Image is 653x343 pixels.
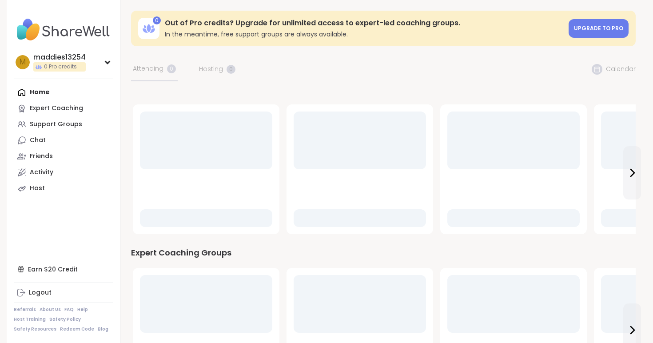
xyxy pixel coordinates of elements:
span: Upgrade to Pro [574,24,623,32]
div: Earn $20 Credit [14,261,113,277]
div: Activity [30,168,53,177]
a: Safety Resources [14,326,56,332]
a: Friends [14,148,113,164]
div: Expert Coaching Groups [131,247,636,259]
div: Friends [30,152,53,161]
a: Activity [14,164,113,180]
a: Redeem Code [60,326,94,332]
span: 0 Pro credits [44,63,77,71]
div: Host [30,184,45,193]
span: m [20,56,26,68]
div: maddies13254 [33,52,86,62]
div: Support Groups [30,120,82,129]
a: Upgrade to Pro [569,19,629,38]
a: FAQ [64,307,74,313]
a: Blog [98,326,108,332]
a: Support Groups [14,116,113,132]
div: Expert Coaching [30,104,83,113]
img: ShareWell Nav Logo [14,14,113,45]
a: Referrals [14,307,36,313]
a: Host [14,180,113,196]
a: Help [77,307,88,313]
a: Expert Coaching [14,100,113,116]
h3: In the meantime, free support groups are always available. [165,30,563,39]
a: Chat [14,132,113,148]
a: Logout [14,285,113,301]
h3: Out of Pro credits? Upgrade for unlimited access to expert-led coaching groups. [165,18,563,28]
div: Logout [29,288,52,297]
a: Safety Policy [49,316,81,323]
a: Host Training [14,316,46,323]
div: 0 [153,16,161,24]
div: Chat [30,136,46,145]
a: About Us [40,307,61,313]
